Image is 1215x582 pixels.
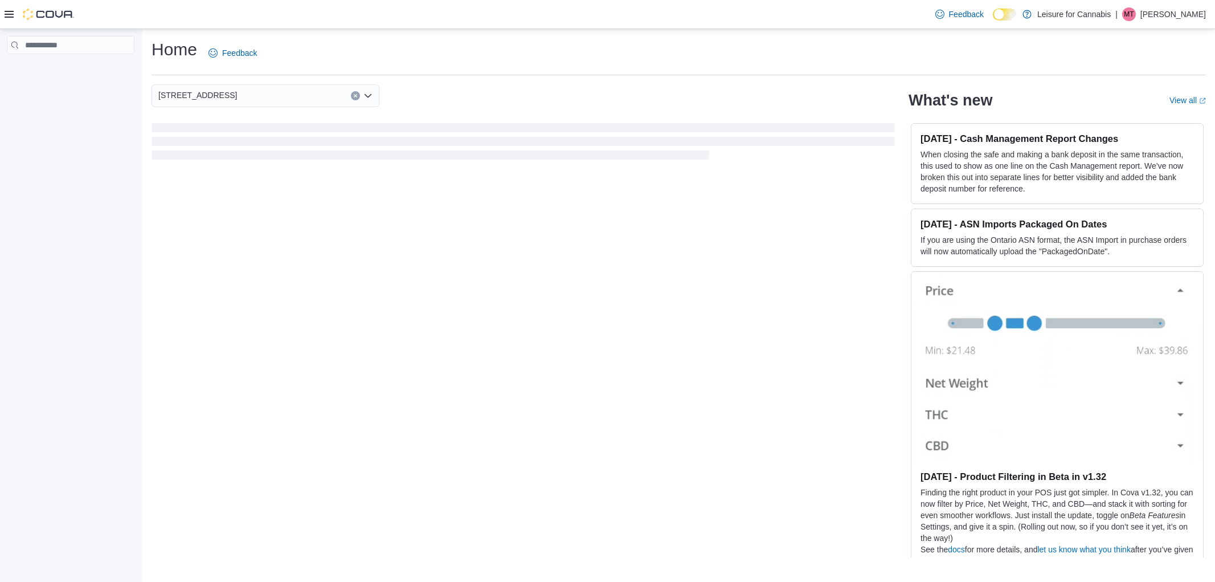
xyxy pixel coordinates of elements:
[909,91,992,109] h2: What's new
[363,91,373,100] button: Open list of options
[931,3,988,26] a: Feedback
[158,88,237,102] span: [STREET_ADDRESS]
[1140,7,1206,21] p: [PERSON_NAME]
[1169,96,1206,105] a: View allExternal link
[152,125,895,162] span: Loading
[921,149,1194,194] p: When closing the safe and making a bank deposit in the same transaction, this used to show as one...
[1124,7,1134,21] span: MT
[1130,511,1180,520] em: Beta Features
[921,487,1194,544] p: Finding the right product in your POS just got simpler. In Cova v1.32, you can now filter by Pric...
[351,91,360,100] button: Clear input
[949,9,984,20] span: Feedback
[1199,97,1206,104] svg: External link
[1115,7,1118,21] p: |
[921,133,1194,144] h3: [DATE] - Cash Management Report Changes
[204,42,261,64] a: Feedback
[1037,7,1111,21] p: Leisure for Cannabis
[1122,7,1136,21] div: Marco Tello
[152,38,197,61] h1: Home
[921,544,1194,567] p: See the for more details, and after you’ve given it a try.
[921,234,1194,257] p: If you are using the Ontario ASN format, the ASN Import in purchase orders will now automatically...
[23,9,74,20] img: Cova
[948,545,965,554] a: docs
[1037,545,1130,554] a: let us know what you think
[921,218,1194,230] h3: [DATE] - ASN Imports Packaged On Dates
[993,9,1017,21] input: Dark Mode
[7,56,134,84] nav: Complex example
[222,47,257,59] span: Feedback
[921,471,1194,482] h3: [DATE] - Product Filtering in Beta in v1.32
